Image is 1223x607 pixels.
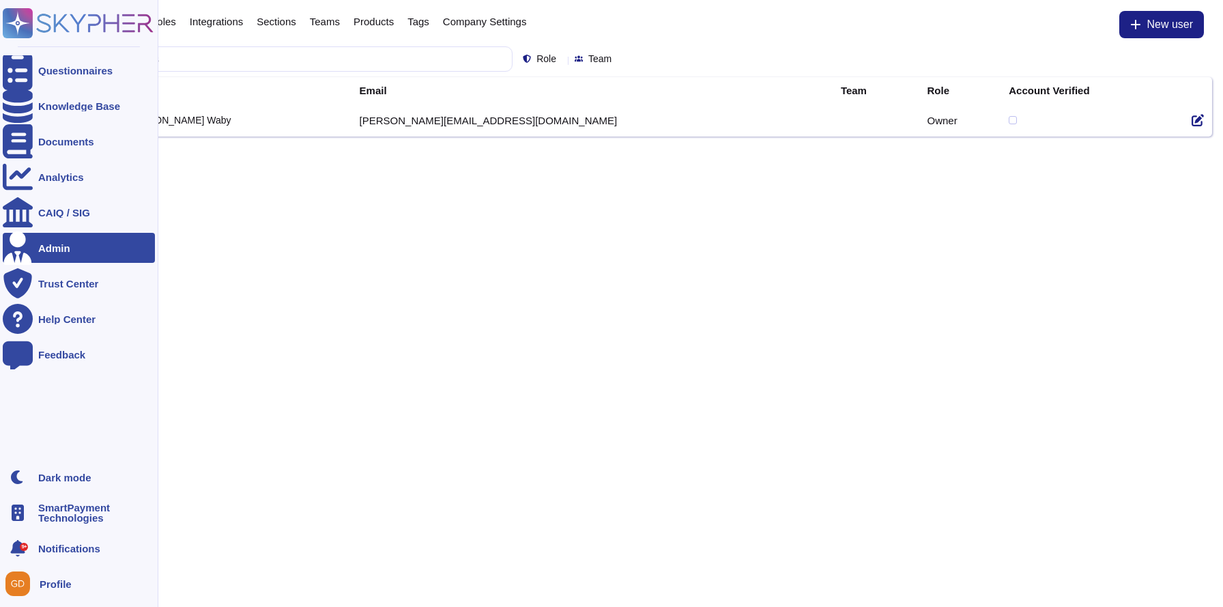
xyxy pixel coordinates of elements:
[354,16,394,27] span: Products
[3,233,155,263] a: Admin
[1147,19,1193,30] span: New user
[38,101,120,111] div: Knowledge Base
[38,503,155,523] span: SmartPayment Technologies
[40,579,72,589] span: Profile
[3,304,155,334] a: Help Center
[38,279,98,289] div: Trust Center
[190,16,243,27] span: Integrations
[38,208,90,218] div: CAIQ / SIG
[588,54,611,63] span: Team
[38,137,94,147] div: Documents
[3,197,155,227] a: CAIQ / SIG
[3,339,155,369] a: Feedback
[351,104,833,137] td: [PERSON_NAME][EMAIL_ADDRESS][DOMAIN_NAME]
[5,571,30,596] img: user
[1119,11,1204,38] button: New user
[3,162,155,192] a: Analytics
[3,126,155,156] a: Documents
[3,569,40,599] button: user
[536,54,556,63] span: Role
[38,350,85,360] div: Feedback
[54,47,512,71] input: Search by keywords
[3,268,155,298] a: Trust Center
[149,16,175,27] span: Roles
[257,16,296,27] span: Sections
[3,91,155,121] a: Knowledge Base
[3,55,155,85] a: Questionnaires
[38,172,84,182] div: Analytics
[38,472,91,483] div: Dark mode
[443,16,527,27] span: Company Settings
[38,243,70,253] div: Admin
[38,66,113,76] div: Questionnaires
[919,104,1001,137] td: Owner
[310,16,340,27] span: Teams
[38,544,100,554] span: Notifications
[126,115,231,125] span: [PERSON_NAME] Waby
[20,543,28,551] div: 9+
[38,314,96,324] div: Help Center
[407,16,429,27] span: Tags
